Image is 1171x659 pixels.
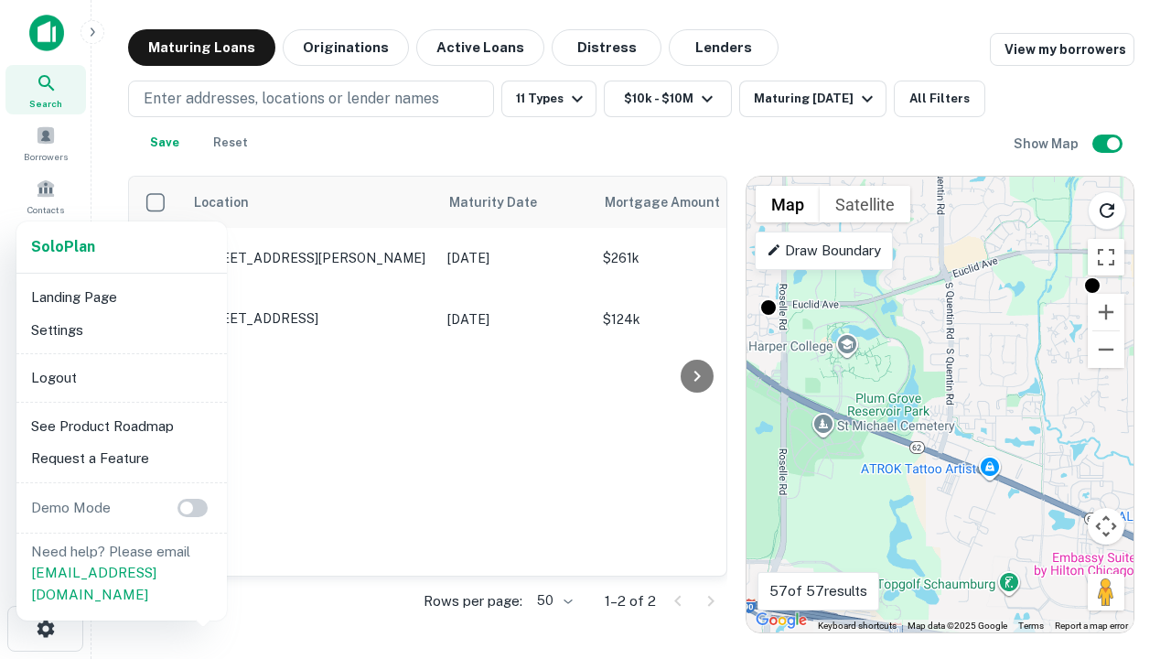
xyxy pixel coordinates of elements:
[31,565,156,602] a: [EMAIL_ADDRESS][DOMAIN_NAME]
[1080,513,1171,600] iframe: Chat Widget
[24,281,220,314] li: Landing Page
[24,314,220,347] li: Settings
[24,497,118,519] p: Demo Mode
[24,362,220,394] li: Logout
[24,410,220,443] li: See Product Roadmap
[24,442,220,475] li: Request a Feature
[31,541,212,606] p: Need help? Please email
[31,238,95,255] strong: Solo Plan
[31,236,95,258] a: SoloPlan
